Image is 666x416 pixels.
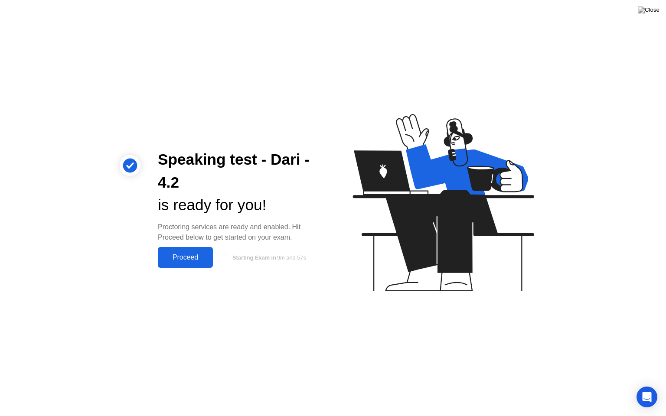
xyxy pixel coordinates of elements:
[158,194,319,217] div: is ready for you!
[158,247,213,268] button: Proceed
[160,253,210,261] div: Proceed
[277,254,306,261] span: 9m and 57s
[637,387,657,407] div: Open Intercom Messenger
[638,6,659,13] img: Close
[158,222,319,243] div: Proctoring services are ready and enabled. Hit Proceed below to get started on your exam.
[158,148,319,194] div: Speaking test - Dari - 4.2
[217,249,319,266] button: Starting Exam in9m and 57s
